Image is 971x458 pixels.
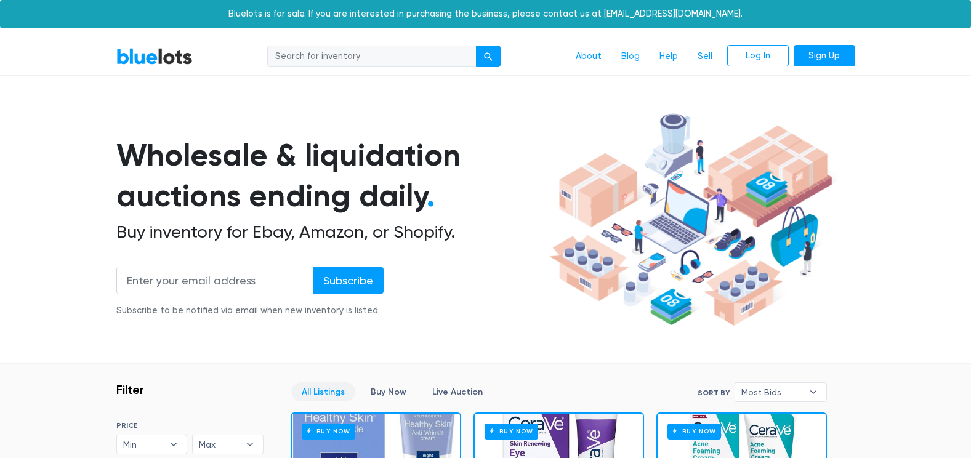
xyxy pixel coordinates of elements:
a: All Listings [291,382,355,401]
span: Max [199,435,240,454]
span: . [427,177,435,214]
h6: Buy Now [485,424,538,439]
h1: Wholesale & liquidation auctions ending daily [116,135,545,217]
h6: PRICE [116,421,264,430]
a: Help [650,45,688,68]
b: ▾ [800,383,826,401]
a: Live Auction [422,382,493,401]
b: ▾ [237,435,263,454]
a: Sign Up [794,45,855,67]
h3: Filter [116,382,144,397]
img: hero-ee84e7d0318cb26816c560f6b4441b76977f77a177738b4e94f68c95b2b83dbb.png [545,108,837,332]
div: Subscribe to be notified via email when new inventory is listed. [116,304,384,318]
span: Most Bids [741,383,803,401]
a: Buy Now [360,382,417,401]
input: Search for inventory [267,46,477,68]
h2: Buy inventory for Ebay, Amazon, or Shopify. [116,222,545,243]
h6: Buy Now [302,424,355,439]
label: Sort By [698,387,730,398]
h6: Buy Now [667,424,721,439]
input: Subscribe [313,267,384,294]
a: Log In [727,45,789,67]
b: ▾ [161,435,187,454]
input: Enter your email address [116,267,313,294]
a: Blog [611,45,650,68]
span: Min [123,435,164,454]
a: BlueLots [116,47,193,65]
a: About [566,45,611,68]
a: Sell [688,45,722,68]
